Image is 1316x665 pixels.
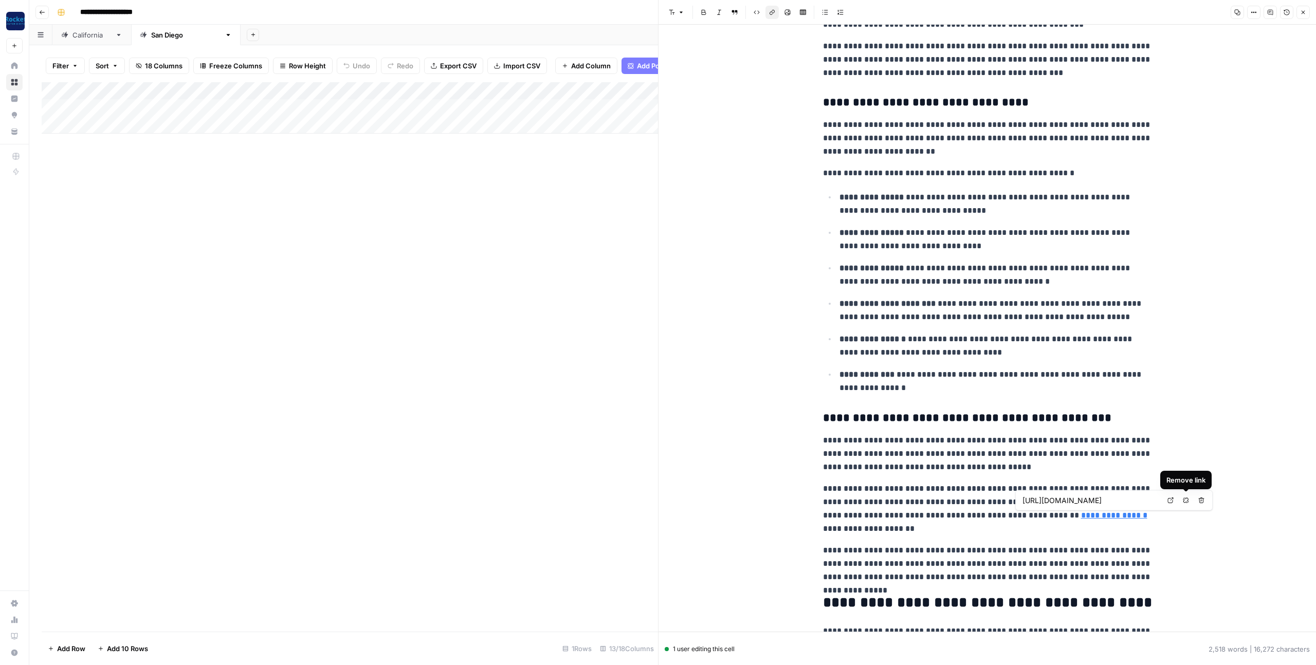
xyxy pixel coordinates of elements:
[209,61,262,71] span: Freeze Columns
[6,107,23,123] a: Opportunities
[424,58,483,74] button: Export CSV
[353,61,370,71] span: Undo
[6,628,23,644] a: Learning Hub
[337,58,377,74] button: Undo
[107,643,148,654] span: Add 10 Rows
[57,643,85,654] span: Add Row
[6,8,23,34] button: Workspace: Rocket Pilots
[6,612,23,628] a: Usage
[6,644,23,661] button: Help + Support
[440,61,477,71] span: Export CSV
[92,640,154,657] button: Add 10 Rows
[52,61,69,71] span: Filter
[622,58,699,74] button: Add Power Agent
[6,12,25,30] img: Rocket Pilots Logo
[46,58,85,74] button: Filter
[571,61,611,71] span: Add Column
[503,61,540,71] span: Import CSV
[555,58,617,74] button: Add Column
[6,595,23,612] a: Settings
[381,58,420,74] button: Redo
[487,58,547,74] button: Import CSV
[558,640,596,657] div: 1 Rows
[129,58,189,74] button: 18 Columns
[96,61,109,71] span: Sort
[1166,475,1205,485] div: Remove link
[665,644,735,654] div: 1 user editing this cell
[131,25,241,45] a: [GEOGRAPHIC_DATA]
[193,58,269,74] button: Freeze Columns
[1209,644,1310,654] div: 2,518 words | 16,272 characters
[6,58,23,74] a: Home
[145,61,182,71] span: 18 Columns
[273,58,333,74] button: Row Height
[6,123,23,140] a: Your Data
[42,640,92,657] button: Add Row
[596,640,658,657] div: 13/18 Columns
[89,58,125,74] button: Sort
[6,74,23,90] a: Browse
[397,61,413,71] span: Redo
[151,30,221,40] div: [GEOGRAPHIC_DATA]
[72,30,111,40] div: [US_STATE]
[289,61,326,71] span: Row Height
[52,25,131,45] a: [US_STATE]
[637,61,693,71] span: Add Power Agent
[6,90,23,107] a: Insights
